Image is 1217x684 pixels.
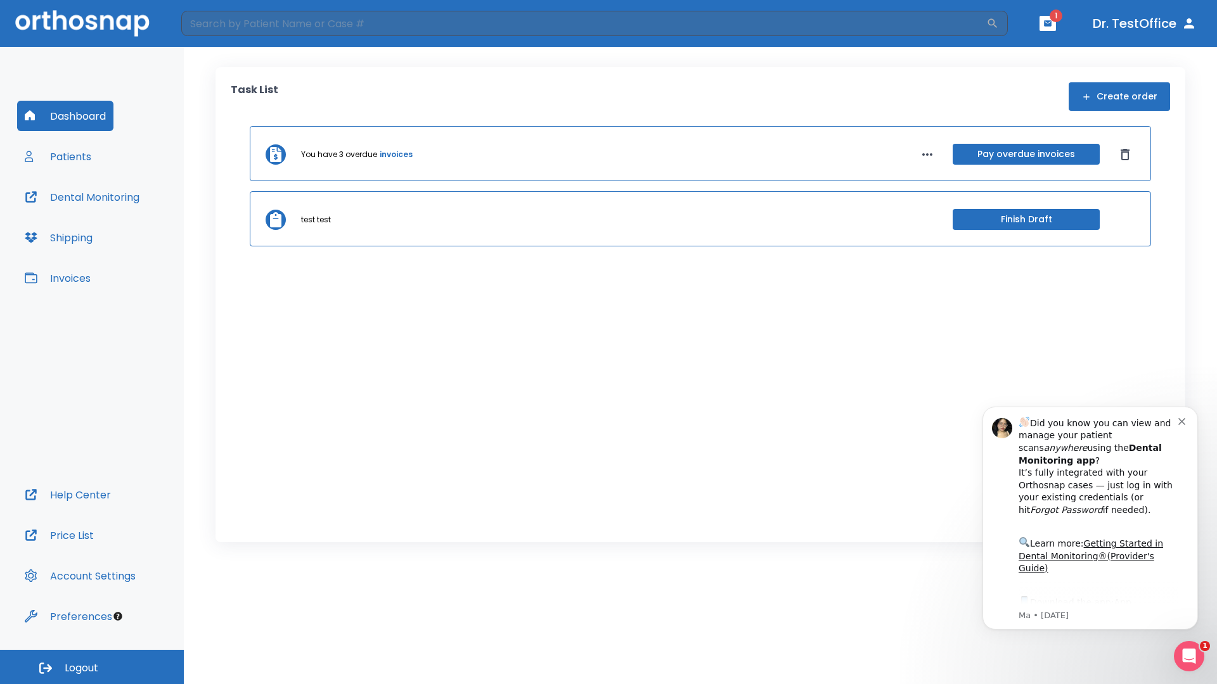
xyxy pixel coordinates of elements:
[1200,641,1210,651] span: 1
[112,611,124,622] div: Tooltip anchor
[17,141,99,172] button: Patients
[301,214,331,225] p: test test
[1115,144,1135,165] button: Dismiss
[55,210,168,232] a: App Store
[17,479,119,510] button: Help Center
[17,222,100,253] button: Shipping
[380,149,413,160] a: invoices
[17,601,120,631] button: Preferences
[65,661,98,675] span: Logout
[1069,82,1170,111] button: Create order
[17,263,98,293] button: Invoices
[1088,12,1202,35] button: Dr. TestOffice
[55,222,215,234] p: Message from Ma, sent 4w ago
[17,101,113,131] button: Dashboard
[15,10,150,36] img: Orthosnap
[1050,9,1062,22] span: 1
[963,388,1217,650] iframe: Intercom notifications message
[953,209,1100,230] button: Finish Draft
[215,27,225,37] button: Dismiss notification
[231,82,278,111] p: Task List
[17,560,143,591] button: Account Settings
[181,11,986,36] input: Search by Patient Name or Case #
[953,144,1100,165] button: Pay overdue invoices
[301,149,377,160] p: You have 3 overdue
[17,520,101,550] button: Price List
[17,182,147,212] button: Dental Monitoring
[1174,641,1204,671] iframe: Intercom live chat
[55,206,215,271] div: Download the app: | ​ Let us know if you need help getting started!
